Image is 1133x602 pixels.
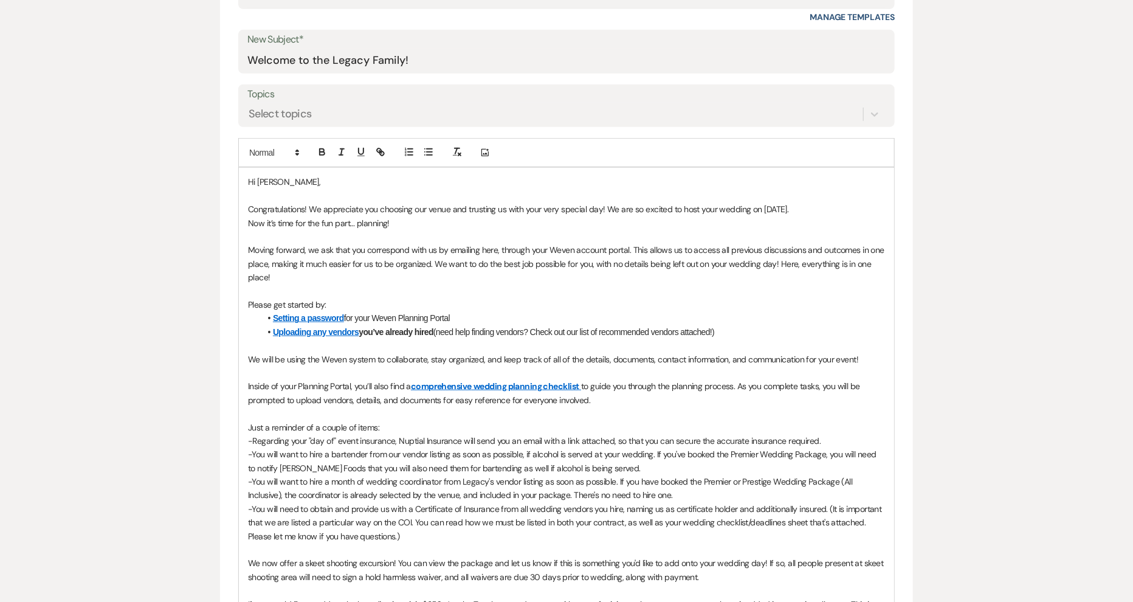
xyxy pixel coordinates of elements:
[248,243,885,284] p: Moving forward, we ask that you correspond with us by emailing here, through your Weven account p...
[260,325,885,339] li: (need help finding vendors? Check out our list of recommended vendors attached!)
[260,311,885,325] li: for your Weven Planning Portal
[273,313,344,323] a: Setting a password
[248,475,885,502] p: -You will want to hire a month of wedding coordinator from Legacy's vendor listing as soon as pos...
[247,31,886,49] label: New Subject*
[249,106,312,123] div: Select topics
[248,448,885,475] p: -You will want to hire a bartender from our vendor listing as soon as possible, if alcohol is ser...
[273,327,433,337] strong: you’ve already hired
[248,556,885,584] p: We now offer a skeet shooting excursion! You can view the package and let us know if this is some...
[810,12,895,22] a: Manage Templates
[248,434,885,448] p: -Regarding your "day of" event insurance, Nuptial Insurance will send you an email with a link at...
[273,327,359,337] a: Uploading any vendors
[247,86,886,103] label: Topics
[248,502,885,543] p: -You will need to obtain and provide us with a Certificate of Insurance from all wedding vendors ...
[248,175,885,189] p: Hi [PERSON_NAME],
[411,381,472,392] a: comprehensive
[248,298,885,311] p: Please get started by:
[248,216,885,230] p: Now it’s time for the fun part… planning!
[248,353,885,366] p: We will be using the Weven system to collaborate, stay organized, and keep track of all of the de...
[474,381,579,392] a: wedding planning checklist
[248,379,885,407] p: Inside of your Planning Portal, you’ll also find a to guide you through the planning process. As ...
[248,202,885,216] p: Congratulations! We appreciate you choosing our venue and trusting us with your very special day!...
[248,421,885,434] p: Just a reminder of a couple of items:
